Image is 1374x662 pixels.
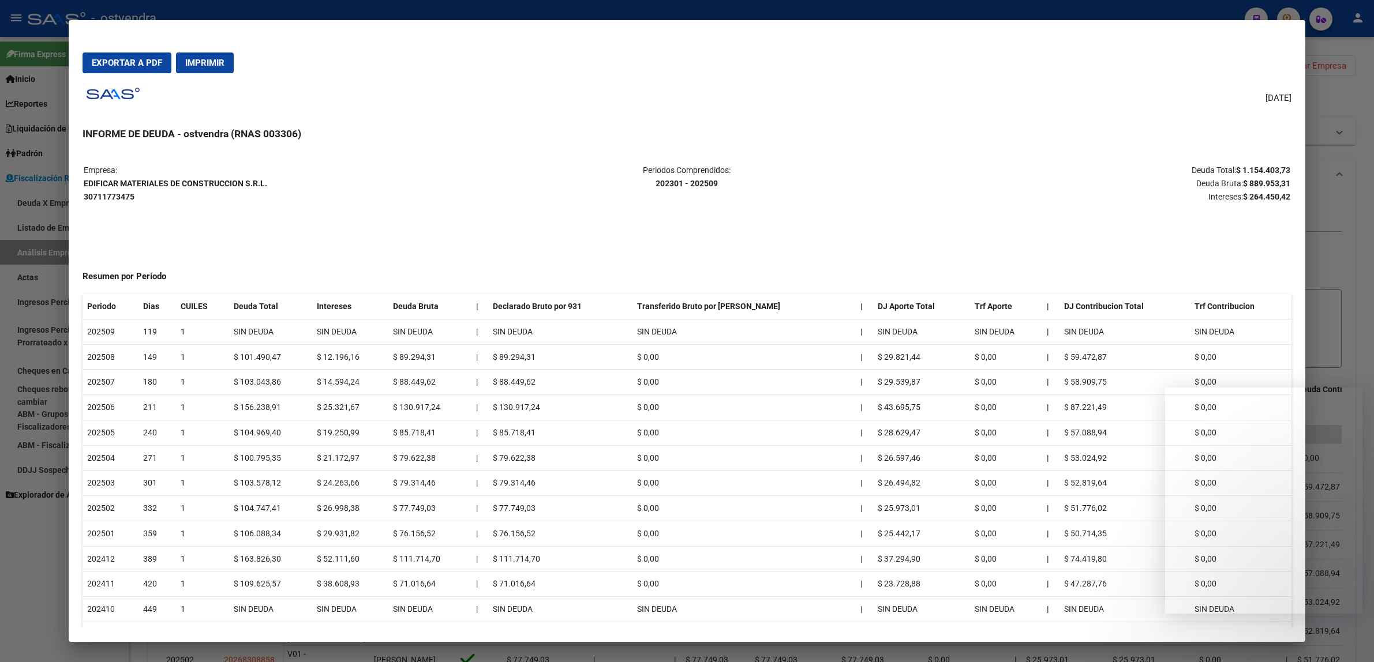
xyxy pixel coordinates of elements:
[488,521,632,546] td: $ 76.156,52
[632,546,856,571] td: $ 0,00
[176,622,229,647] td: 1
[1059,521,1190,546] td: $ 50.714,35
[632,622,856,647] td: SIN DEUDA
[632,344,856,370] td: $ 0,00
[873,395,971,420] td: $ 43.695,75
[138,622,176,647] td: 480
[83,294,138,319] th: Periodo
[873,370,971,395] td: $ 29.539,87
[970,395,1042,420] td: $ 0,00
[176,445,229,471] td: 1
[83,126,1291,141] h3: INFORME DE DEUDA - ostvendra (RNAS 003306)
[138,571,176,597] td: 420
[632,471,856,496] td: $ 0,00
[632,571,856,597] td: $ 0,00
[488,597,632,622] td: SIN DEUDA
[176,420,229,445] td: 1
[471,622,488,647] td: |
[856,294,873,319] th: |
[83,319,138,344] td: 202509
[471,344,488,370] td: |
[176,471,229,496] td: 1
[1190,319,1291,344] td: SIN DEUDA
[388,294,471,319] th: Deuda Bruta
[388,546,471,571] td: $ 111.714,70
[889,164,1290,203] p: Deuda Total: Deuda Bruta: Intereses:
[176,521,229,546] td: 1
[970,344,1042,370] td: $ 0,00
[312,370,388,395] td: $ 14.594,24
[1042,420,1059,445] th: |
[1059,420,1190,445] td: $ 57.088,94
[138,319,176,344] td: 119
[856,445,873,471] td: |
[229,496,312,521] td: $ 104.747,41
[873,521,971,546] td: $ 25.442,17
[873,546,971,571] td: $ 37.294,90
[176,344,229,370] td: 1
[471,294,488,319] th: |
[856,370,873,395] td: |
[83,370,138,395] td: 202507
[312,496,388,521] td: $ 26.998,38
[83,445,138,471] td: 202504
[488,344,632,370] td: $ 89.294,31
[488,319,632,344] td: SIN DEUDA
[1190,344,1291,370] td: $ 0,00
[1059,395,1190,420] td: $ 87.221,49
[632,294,856,319] th: Transferido Bruto por [PERSON_NAME]
[229,471,312,496] td: $ 103.578,12
[176,597,229,622] td: 1
[138,471,176,496] td: 301
[1042,622,1059,647] th: |
[1059,445,1190,471] td: $ 53.024,92
[856,521,873,546] td: |
[856,622,873,647] td: |
[388,496,471,521] td: $ 77.749,03
[1190,294,1291,319] th: Trf Contribucion
[632,521,856,546] td: $ 0,00
[312,546,388,571] td: $ 52.111,60
[970,471,1042,496] td: $ 0,00
[1190,622,1291,647] td: SIN DEUDA
[138,344,176,370] td: 149
[138,420,176,445] td: 240
[229,622,312,647] td: SIN DEUDA
[856,496,873,521] td: |
[1059,546,1190,571] td: $ 74.419,80
[856,395,873,420] td: |
[312,344,388,370] td: $ 12.196,16
[970,319,1042,344] td: SIN DEUDA
[1165,388,1362,614] iframe: Intercom live chat mensaje
[970,496,1042,521] td: $ 0,00
[488,370,632,395] td: $ 88.449,62
[312,521,388,546] td: $ 29.931,82
[1059,597,1190,622] td: SIN DEUDA
[312,622,388,647] td: SIN DEUDA
[873,319,971,344] td: SIN DEUDA
[138,521,176,546] td: 359
[83,571,138,597] td: 202411
[84,164,485,203] p: Empresa:
[1059,294,1190,319] th: DJ Contribucion Total
[471,395,488,420] td: |
[656,179,718,188] strong: 202301 - 202509
[970,597,1042,622] td: SIN DEUDA
[873,344,971,370] td: $ 29.821,44
[488,395,632,420] td: $ 130.917,24
[970,370,1042,395] td: $ 0,00
[486,164,888,190] p: Periodos Comprendidos:
[1042,571,1059,597] th: |
[632,445,856,471] td: $ 0,00
[488,546,632,571] td: $ 111.714,70
[1042,445,1059,471] th: |
[873,571,971,597] td: $ 23.728,88
[488,622,632,647] td: SIN DEUDA
[176,496,229,521] td: 1
[83,344,138,370] td: 202508
[229,445,312,471] td: $ 100.795,35
[176,395,229,420] td: 1
[1042,521,1059,546] th: |
[176,571,229,597] td: 1
[388,420,471,445] td: $ 85.718,41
